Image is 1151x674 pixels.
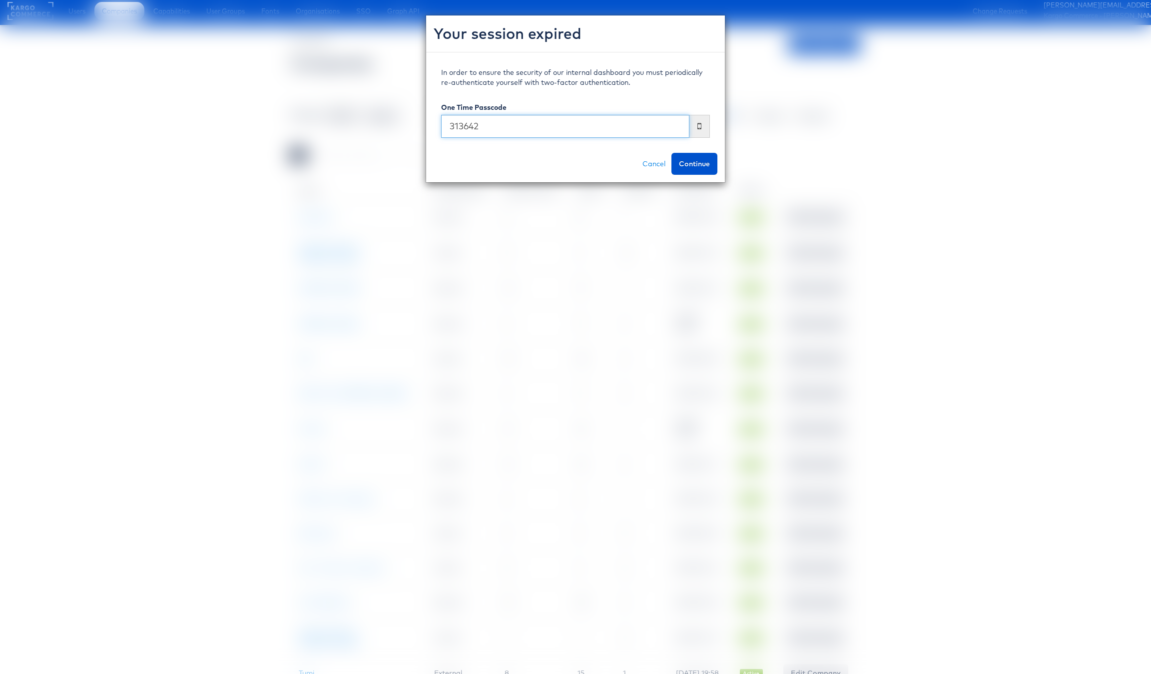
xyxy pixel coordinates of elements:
button: Continue [671,153,717,175]
h2: Your session expired [434,23,717,44]
a: Cancel [636,153,671,175]
label: One Time Passcode [441,102,507,112]
p: In order to ensure the security of our internal dashboard you must periodically re-authenticate y... [441,67,710,87]
input: Enter the code [441,115,689,138]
